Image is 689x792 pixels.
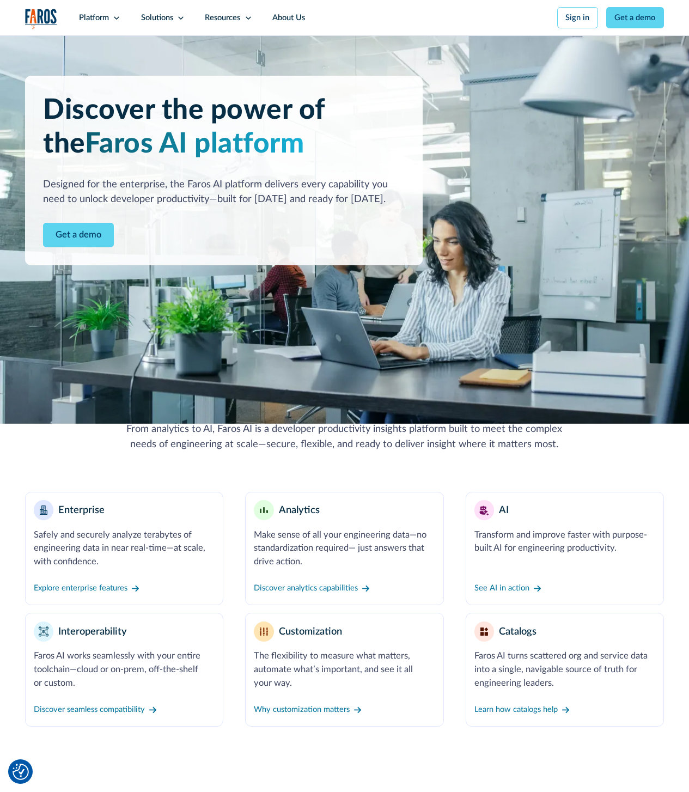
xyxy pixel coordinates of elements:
[474,704,558,716] div: Learn how catalogs help
[43,177,405,207] div: Designed for the enterprise, the Faros AI platform delivers every capability you need to unlock d...
[40,505,48,514] img: Enterprise building blocks or structure icon
[34,528,215,569] div: Safely and securely analyze terabytes of engineering data in near real-time—at scale, with confid...
[254,582,358,594] div: Discover analytics capabilities
[39,626,48,636] img: Interoperability nodes and connectors icon
[58,624,127,639] div: Interoperability
[25,492,223,605] a: Enterprise building blocks or structure iconEnterpriseSafely and securely analyze terabytes of en...
[13,764,29,780] button: Cookie Settings
[254,704,350,716] div: Why customization matters
[466,613,664,726] a: Grid icon for layout or catalogCatalogsFaros AI turns scattered org and service data into a singl...
[499,503,509,517] div: AI
[260,627,268,636] img: Customization or settings filter icon
[260,507,268,514] img: Minimalist bar chart analytics icon
[474,582,529,594] div: See AI in action
[245,492,443,605] a: Minimalist bar chart analytics iconAnalyticsMake sense of all your engineering data—no standardiz...
[141,12,173,24] div: Solutions
[279,503,320,517] div: Analytics
[13,764,29,780] img: Revisit consent button
[606,7,664,28] a: Get a demo
[557,7,598,28] a: Sign in
[25,613,223,726] a: Interoperability nodes and connectors iconInteroperabilityFaros AI works seamlessly with your ent...
[34,704,145,716] div: Discover seamless compatibility
[466,492,664,605] a: AI robot or assistant iconAITransform and improve faster with purpose-built AI for engineering pr...
[25,9,57,29] img: Logo of the analytics and reporting company Faros.
[58,503,105,517] div: Enterprise
[474,649,656,690] div: Faros AI turns scattered org and service data into a single, navigable source of truth for engine...
[85,130,304,158] span: Faros AI platform
[34,649,215,690] div: Faros AI works seamlessly with your entire toolchain—cloud or on-prem, off-the-shelf or custom.
[254,528,435,569] div: Make sense of all your engineering data—no standardization required— just answers that drive action.
[245,613,443,726] a: Customization or settings filter iconCustomizationThe flexibility to measure what matters, automa...
[254,649,435,690] div: The flexibility to measure what matters, automate what’s important, and see it all your way.
[79,12,109,24] div: Platform
[43,94,405,161] h1: Discover the power of the
[474,528,656,556] div: Transform and improve faster with purpose-built AI for engineering productivity.
[34,582,127,594] div: Explore enterprise features
[205,12,240,24] div: Resources
[279,624,342,639] div: Customization
[43,223,114,247] a: Contact Modal
[480,627,489,636] img: Grid icon for layout or catalog
[499,624,536,639] div: Catalogs
[476,502,492,518] img: AI robot or assistant icon
[25,9,57,29] a: home
[115,422,574,452] div: From analytics to AI, Faros AI is a developer productivity insights platform built to meet the co...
